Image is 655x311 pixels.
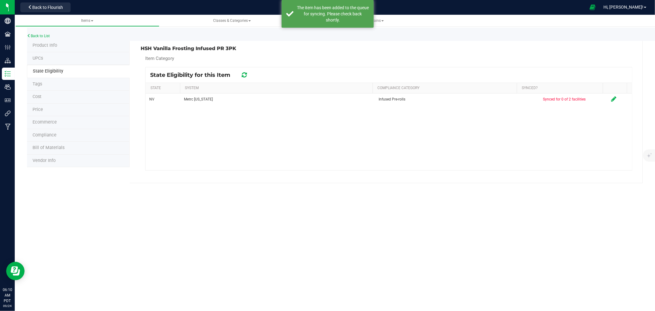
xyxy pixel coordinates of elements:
[33,81,42,87] span: Tag
[33,56,43,61] span: Tag
[369,18,384,23] span: Strains
[81,18,93,23] span: Items
[5,31,11,37] inline-svg: Facilities
[20,2,71,12] button: Back to Flourish
[5,110,11,116] inline-svg: Integrations
[611,96,617,102] i: Configure
[5,84,11,90] inline-svg: Users
[6,262,25,280] iframe: Resource center
[184,96,213,102] span: Metrc [US_STATE]
[379,96,405,102] span: Infused Pre-rolls
[33,158,56,163] span: Vendor Info
[603,5,643,10] span: Hi, [PERSON_NAME]!
[33,43,57,48] span: Product Info
[522,86,538,90] a: SYNCED?
[33,69,63,74] span: Tag
[543,97,586,101] span: Synced for 0 of 2 facilities
[5,124,11,130] inline-svg: Manufacturing
[213,18,251,23] span: Classes & Categories
[27,34,50,38] a: Back to List
[5,97,11,103] inline-svg: User Roles
[185,86,199,90] a: SYSTEM
[145,56,174,61] span: Item Category
[33,107,43,112] span: Price
[32,5,63,10] span: Back to Flourish
[586,1,599,13] span: Open Ecommerce Menu
[5,57,11,64] inline-svg: Distribution
[33,94,41,99] span: Cost
[5,18,11,24] inline-svg: Company
[3,304,12,308] p: 09/24
[377,86,419,90] a: COMPLIANCE CATEGORY
[33,145,64,150] span: Bill of Materials
[141,46,384,51] h3: HSH Vanilla Frosting Infused PR 3PK
[149,96,154,102] span: NV
[150,86,161,90] a: STATE
[5,71,11,77] inline-svg: Inventory
[297,5,369,23] div: The item has been added to the queue for syncing. Please check back shortly.
[3,287,12,304] p: 06:10 AM PDT
[33,120,57,125] span: Ecommerce
[33,132,57,138] span: Compliance
[5,44,11,50] inline-svg: Configuration
[150,72,236,78] span: State Eligibility for this Item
